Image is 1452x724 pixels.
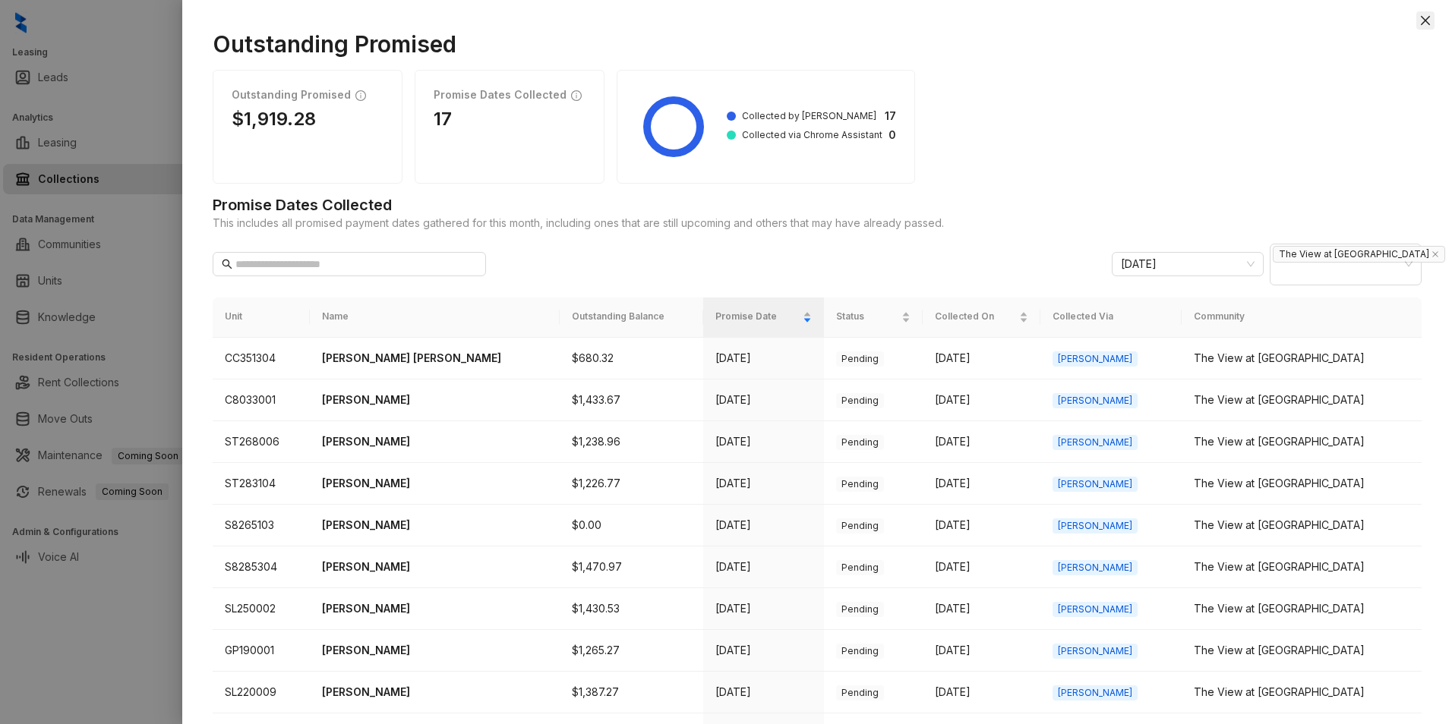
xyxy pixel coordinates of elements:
div: The View at [GEOGRAPHIC_DATA] [1194,392,1409,408]
span: Status [836,310,898,324]
span: Pending [836,477,884,492]
strong: 17 [885,108,896,124]
th: Community [1182,297,1422,338]
strong: 0 [889,127,896,143]
div: The View at [GEOGRAPHIC_DATA] [1194,600,1409,617]
td: [DATE] [703,421,823,463]
span: close [1431,250,1439,258]
span: Collected On [935,310,1016,324]
p: [PERSON_NAME] [322,392,548,408]
p: [PERSON_NAME] [PERSON_NAME] [322,350,548,367]
td: S8265103 [213,505,310,546]
span: Pending [836,435,884,450]
span: [PERSON_NAME] [1053,602,1138,617]
td: [DATE] [703,463,823,505]
span: Pending [836,560,884,575]
span: info-circle [571,89,582,102]
td: $1,238.96 [560,421,703,463]
span: [PERSON_NAME] [1053,393,1138,408]
span: [PERSON_NAME] [1053,685,1138,700]
span: [PERSON_NAME] [1053,351,1138,367]
td: [DATE] [703,505,823,546]
span: Pending [836,518,884,534]
td: [DATE] [703,338,823,379]
span: October 2025 [1121,253,1255,275]
h1: Promise Dates Collected [434,89,567,102]
g: Collected by Kelsey: 17 [643,96,704,157]
span: [PERSON_NAME] [1053,560,1138,575]
td: [DATE] [923,630,1040,672]
span: Collected by [PERSON_NAME] [742,109,876,123]
td: [DATE] [923,421,1040,463]
span: Pending [836,393,884,408]
p: [PERSON_NAME] [322,433,548,450]
td: [DATE] [923,588,1040,630]
td: [DATE] [923,672,1040,713]
td: [DATE] [703,672,823,713]
td: $1,265.27 [560,630,703,672]
th: Collected On [923,297,1040,338]
span: The View at [GEOGRAPHIC_DATA] [1273,246,1445,263]
span: close [1419,14,1431,27]
h1: Outstanding Promised [213,30,1422,58]
td: $1,430.53 [560,588,703,630]
td: SL250002 [213,588,310,630]
td: SL220009 [213,672,310,713]
span: This includes all promised payment dates gathered for this month, including ones that are still u... [213,215,1422,231]
td: [DATE] [923,463,1040,505]
th: Outstanding Balance [560,297,703,338]
div: The View at [GEOGRAPHIC_DATA] [1194,517,1409,534]
td: ST268006 [213,421,310,463]
span: [PERSON_NAME] [1053,435,1138,450]
td: [DATE] [703,546,823,588]
div: The View at [GEOGRAPHIC_DATA] [1194,684,1409,700]
span: search [222,259,232,269]
div: The View at [GEOGRAPHIC_DATA] [1194,559,1409,575]
button: Close [1416,11,1435,30]
span: [PERSON_NAME] [1053,644,1138,659]
div: The View at [GEOGRAPHIC_DATA] [1194,642,1409,659]
div: The View at [GEOGRAPHIC_DATA] [1194,475,1409,492]
p: [PERSON_NAME] [322,475,548,492]
td: $1,387.27 [560,672,703,713]
span: info-circle [355,89,366,102]
th: Status [824,297,923,338]
td: $0.00 [560,505,703,546]
td: $1,433.67 [560,379,703,421]
td: [DATE] [923,546,1040,588]
h1: $1,919.28 [232,108,384,130]
td: [DATE] [703,588,823,630]
span: [PERSON_NAME] [1053,518,1138,534]
div: The View at [GEOGRAPHIC_DATA] [1194,350,1409,367]
th: Collected Via [1040,297,1182,338]
p: [PERSON_NAME] [322,559,548,575]
p: [PERSON_NAME] [322,517,548,534]
td: [DATE] [923,379,1040,421]
span: Pending [836,351,884,367]
p: [PERSON_NAME] [322,642,548,659]
h1: Promise Dates Collected [213,196,1422,214]
td: S8285304 [213,546,310,588]
div: The View at [GEOGRAPHIC_DATA] [1194,433,1409,450]
td: [DATE] [703,379,823,421]
p: [PERSON_NAME] [322,600,548,617]
td: $1,470.97 [560,546,703,588]
span: Collected via Chrome Assistant [742,128,882,142]
h1: Outstanding Promised [232,89,351,102]
td: [DATE] [923,505,1040,546]
p: [PERSON_NAME] [322,684,548,700]
td: [DATE] [703,630,823,672]
td: $680.32 [560,338,703,379]
td: [DATE] [923,338,1040,379]
h1: 17 [434,108,586,130]
td: CC351304 [213,338,310,379]
td: GP190001 [213,630,310,672]
th: Unit [213,297,310,338]
th: Name [310,297,560,338]
span: Pending [836,685,884,700]
span: Promise Date [715,310,799,324]
td: C8033001 [213,379,310,421]
td: $1,226.77 [560,463,703,505]
span: [PERSON_NAME] [1053,477,1138,492]
span: Pending [836,602,884,617]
